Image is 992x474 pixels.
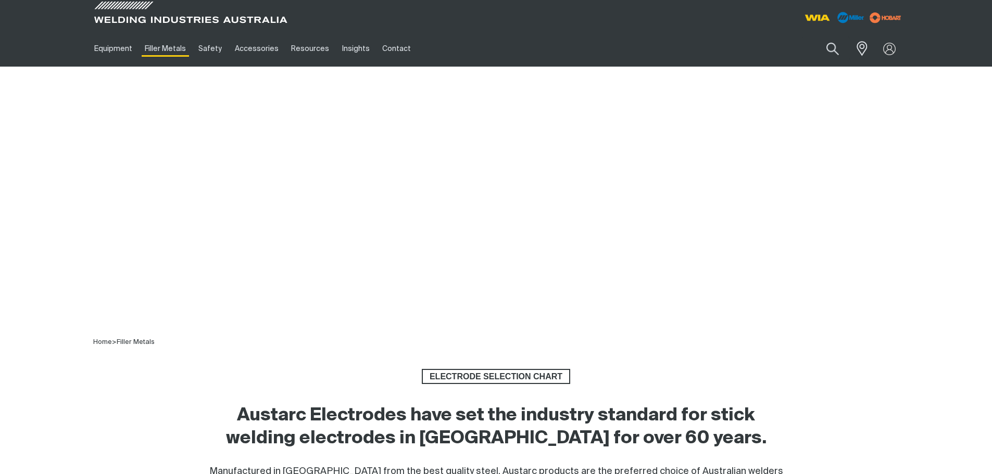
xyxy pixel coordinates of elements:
[203,404,790,450] h2: Austarc Electrodes have set the industry standard for stick welding electrodes in [GEOGRAPHIC_DAT...
[335,31,375,67] a: Insights
[88,31,700,67] nav: Main
[422,369,570,385] a: ELECTRODE SELECTION CHART
[93,338,112,345] a: Home
[867,10,905,25] img: miller
[423,369,569,385] span: ELECTRODE SELECTION CHART
[801,36,850,61] input: Product name or item number...
[192,31,228,67] a: Safety
[229,31,285,67] a: Accessories
[336,277,657,311] h1: Stick Welding Electrodes
[376,31,417,67] a: Contact
[139,31,192,67] a: Filler Metals
[117,339,155,345] a: Filler Metals
[285,31,335,67] a: Resources
[815,36,850,61] button: Search products
[112,339,117,345] span: >
[88,31,139,67] a: Equipment
[93,339,112,345] span: Home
